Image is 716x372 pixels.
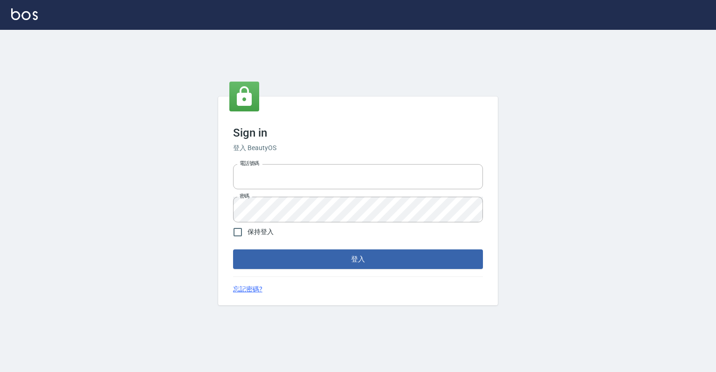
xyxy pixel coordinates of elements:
a: 忘記密碼? [233,284,262,294]
h6: 登入 BeautyOS [233,143,483,153]
label: 電話號碼 [240,160,259,167]
img: Logo [11,8,38,20]
span: 保持登入 [248,227,274,237]
label: 密碼 [240,193,249,200]
button: 登入 [233,249,483,269]
h3: Sign in [233,126,483,139]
